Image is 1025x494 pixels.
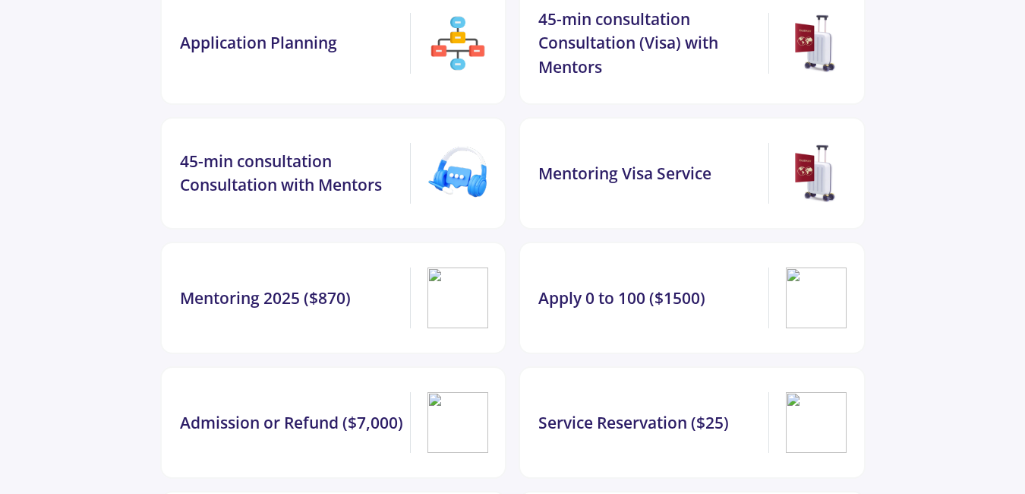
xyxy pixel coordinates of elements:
div: Admission or Refund ($7,000) [180,411,404,435]
div: Mentoring 2025 ($870) [180,287,404,311]
div: Mentoring Visa Service [538,162,762,186]
div: 45-min consultation Consultation with Mentors [180,150,404,198]
div: Application Planning [180,31,404,55]
div: Apply 0 to 100 ($1500) [538,287,762,311]
div: 45-min consultation Consultation (Visa) with Mentors [538,8,762,80]
div: Service Reservation ($25) [538,411,762,435]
